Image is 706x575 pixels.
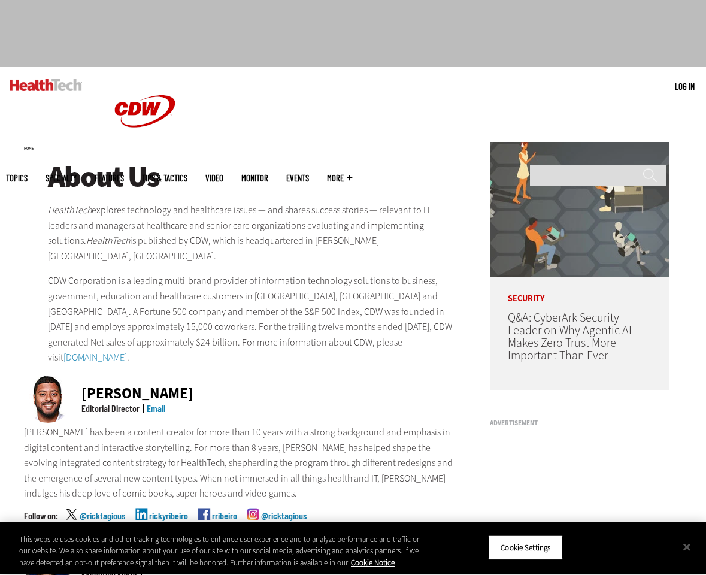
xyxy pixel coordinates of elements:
[675,80,695,93] div: User menu
[46,174,77,183] span: Specialty
[6,174,28,183] span: Topics
[48,204,92,216] em: HealthTech
[24,425,459,501] p: [PERSON_NAME] has been a content creator for more than 10 years with a strong background and emph...
[81,404,140,413] div: Editorial Director
[490,277,669,303] p: Security
[80,511,125,541] a: @ricktagious
[142,174,187,183] a: Tips & Tactics
[675,81,695,92] a: Log in
[48,273,459,365] p: CDW Corporation is a leading multi-brand provider of information technology solutions to business...
[490,142,669,277] img: Group of humans and robots accessing a network
[135,1,571,55] iframe: advertisement
[95,174,124,183] a: Features
[212,511,237,541] a: rribeiro
[19,534,423,569] div: This website uses cookies and other tracking technologies to enhance user experience and to analy...
[63,351,127,364] a: [DOMAIN_NAME]
[490,420,669,426] h3: Advertisement
[508,310,632,364] a: Q&A: CyberArk Security Leader on Why Agentic AI Makes Zero Trust More Important Than Ever
[10,79,82,91] img: Home
[100,67,190,156] img: Home
[86,234,130,247] em: HealthTech
[100,146,190,159] a: CDW
[241,174,268,183] a: MonITor
[205,174,223,183] a: Video
[48,202,459,264] p: explores technology and healthcare issues — and shares success stories — relevant to IT leaders a...
[261,511,307,541] a: @ricktagious
[24,375,72,423] img: Ricky Ribeiro
[351,558,395,568] a: More information about your privacy
[674,534,700,560] button: Close
[327,174,352,183] span: More
[149,511,188,541] a: rickyribeiro
[488,535,563,560] button: Cookie Settings
[147,402,165,414] a: Email
[81,386,193,401] div: [PERSON_NAME]
[286,174,309,183] a: Events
